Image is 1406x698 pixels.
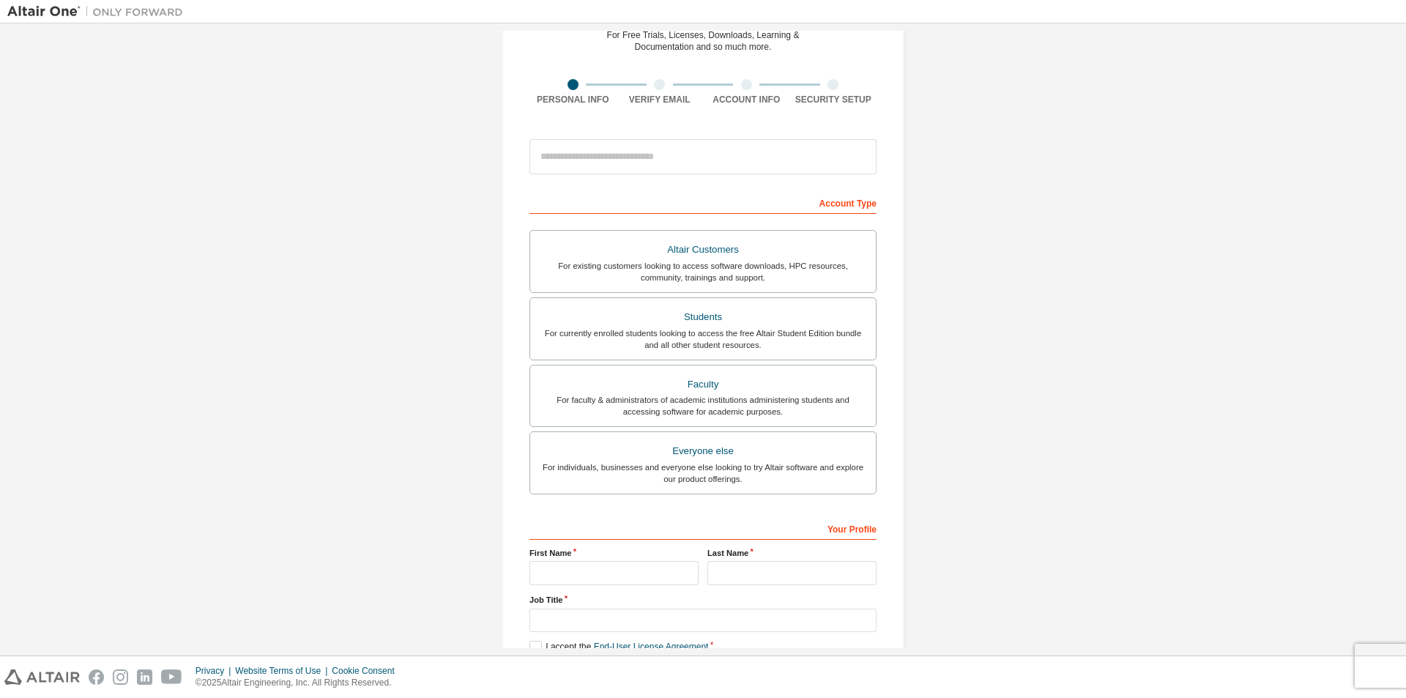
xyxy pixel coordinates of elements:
[137,669,152,685] img: linkedin.svg
[539,461,867,485] div: For individuals, businesses and everyone else looking to try Altair software and explore our prod...
[529,516,877,540] div: Your Profile
[539,441,867,461] div: Everyone else
[617,94,704,105] div: Verify Email
[529,641,708,653] label: I accept the
[539,307,867,327] div: Students
[196,665,235,677] div: Privacy
[529,190,877,214] div: Account Type
[529,94,617,105] div: Personal Info
[196,677,403,689] p: © 2025 Altair Engineering, Inc. All Rights Reserved.
[161,669,182,685] img: youtube.svg
[707,547,877,559] label: Last Name
[539,394,867,417] div: For faculty & administrators of academic institutions administering students and accessing softwa...
[539,260,867,283] div: For existing customers looking to access software downloads, HPC resources, community, trainings ...
[7,4,190,19] img: Altair One
[529,594,877,606] label: Job Title
[332,665,403,677] div: Cookie Consent
[607,29,800,53] div: For Free Trials, Licenses, Downloads, Learning & Documentation and so much more.
[235,665,332,677] div: Website Terms of Use
[113,669,128,685] img: instagram.svg
[790,94,877,105] div: Security Setup
[539,374,867,395] div: Faculty
[89,669,104,685] img: facebook.svg
[539,240,867,260] div: Altair Customers
[539,327,867,351] div: For currently enrolled students looking to access the free Altair Student Edition bundle and all ...
[4,669,80,685] img: altair_logo.svg
[703,94,790,105] div: Account Info
[529,547,699,559] label: First Name
[594,642,709,652] a: End-User License Agreement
